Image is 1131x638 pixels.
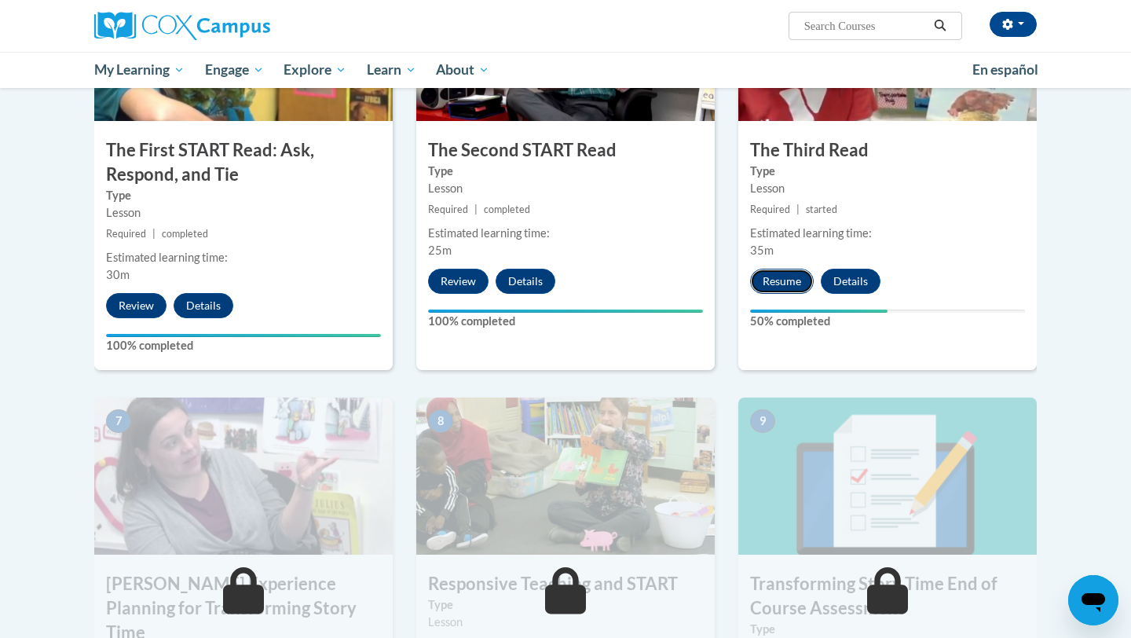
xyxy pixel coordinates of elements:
[428,313,703,330] label: 100% completed
[106,409,131,433] span: 7
[750,244,774,257] span: 35m
[750,269,814,294] button: Resume
[94,398,393,555] img: Course Image
[426,52,500,88] a: About
[821,269,880,294] button: Details
[750,621,1025,638] label: Type
[428,163,703,180] label: Type
[796,203,800,215] span: |
[273,52,357,88] a: Explore
[928,16,952,35] button: Search
[106,334,381,337] div: Your progress
[152,228,156,240] span: |
[738,572,1037,621] h3: Transforming Story Time End of Course Assessment
[94,12,270,40] img: Cox Campus
[738,138,1037,163] h3: The Third Read
[990,12,1037,37] button: Account Settings
[205,60,264,79] span: Engage
[367,60,416,79] span: Learn
[416,138,715,163] h3: The Second START Read
[474,203,478,215] span: |
[428,269,489,294] button: Review
[428,203,468,215] span: Required
[106,337,381,354] label: 100% completed
[284,60,346,79] span: Explore
[428,225,703,242] div: Estimated learning time:
[106,187,381,204] label: Type
[428,310,703,313] div: Your progress
[94,138,393,187] h3: The First START Read: Ask, Respond, and Tie
[94,12,393,40] a: Cox Campus
[106,228,146,240] span: Required
[84,52,195,88] a: My Learning
[162,228,208,240] span: completed
[806,203,837,215] span: started
[750,203,790,215] span: Required
[496,269,555,294] button: Details
[750,225,1025,242] div: Estimated learning time:
[750,163,1025,180] label: Type
[750,180,1025,197] div: Lesson
[94,60,185,79] span: My Learning
[750,310,888,313] div: Your progress
[106,268,130,281] span: 30m
[106,204,381,222] div: Lesson
[972,61,1038,78] span: En español
[750,313,1025,330] label: 50% completed
[416,572,715,596] h3: Responsive Teaching and START
[174,293,233,318] button: Details
[106,293,167,318] button: Review
[738,398,1037,555] img: Course Image
[750,409,775,433] span: 9
[484,203,530,215] span: completed
[1068,575,1118,625] iframe: Button to launch messaging window
[106,249,381,266] div: Estimated learning time:
[428,596,703,614] label: Type
[428,180,703,197] div: Lesson
[428,614,703,631] div: Lesson
[195,52,274,88] a: Engage
[357,52,426,88] a: Learn
[436,60,489,79] span: About
[803,16,928,35] input: Search Courses
[962,53,1049,86] a: En español
[428,409,453,433] span: 8
[428,244,452,257] span: 25m
[416,398,715,555] img: Course Image
[71,52,1060,88] div: Main menu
